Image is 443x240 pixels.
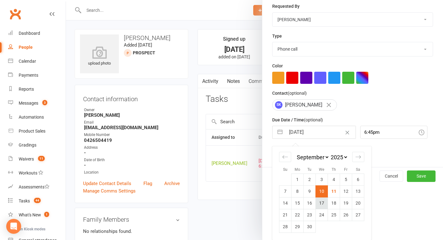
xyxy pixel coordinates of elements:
div: Messages [19,101,38,106]
label: Contact [272,90,307,97]
a: People [8,40,66,54]
div: [PERSON_NAME] [272,99,337,111]
div: Waivers [19,156,34,161]
div: Calendar [19,59,36,64]
a: Reports [8,82,66,96]
td: Tuesday, September 23, 2025 [304,209,316,221]
div: Automations [19,115,44,120]
td: Tuesday, September 30, 2025 [304,221,316,233]
div: People [19,45,33,50]
div: Payments [19,73,38,78]
a: Waivers 11 [8,152,66,166]
td: Friday, September 26, 2025 [340,209,352,221]
td: Tuesday, September 16, 2025 [304,197,316,209]
small: (optional) [304,117,323,122]
td: Friday, September 12, 2025 [340,185,352,197]
div: Reports [19,87,34,92]
td: Selected. Wednesday, September 10, 2025 [316,185,328,197]
td: Sunday, September 7, 2025 [279,185,291,197]
button: Cancel [380,170,403,182]
td: Saturday, September 13, 2025 [352,185,364,197]
small: We [319,167,324,172]
span: 1 [44,212,49,217]
span: 44 [34,198,41,203]
td: Saturday, September 20, 2025 [352,197,364,209]
td: Monday, September 22, 2025 [291,209,304,221]
label: Color [272,62,283,69]
div: Workouts [19,170,37,175]
td: Monday, September 15, 2025 [291,197,304,209]
td: Thursday, September 4, 2025 [328,174,340,185]
a: Clubworx [7,6,23,22]
div: Open Intercom Messenger [6,219,21,234]
td: Wednesday, September 3, 2025 [316,174,328,185]
a: What's New1 [8,208,66,222]
label: Due Date / Time [272,116,323,123]
a: Payments [8,68,66,82]
div: Assessments [19,184,49,189]
a: Workouts [8,166,66,180]
a: Dashboard [8,26,66,40]
span: 11 [38,156,45,161]
div: Calendar [272,146,371,240]
td: Tuesday, September 9, 2025 [304,185,316,197]
small: Fr [344,167,347,172]
td: Wednesday, September 24, 2025 [316,209,328,221]
td: Tuesday, September 2, 2025 [304,174,316,185]
div: Tasks [19,198,30,203]
small: Su [283,167,287,172]
a: Assessments [8,180,66,194]
div: Move forward to switch to the next month. [352,152,364,162]
td: Monday, September 1, 2025 [291,174,304,185]
div: Dashboard [19,31,40,36]
div: What's New [19,212,41,217]
span: 3 [42,100,47,105]
button: Clear Date [342,126,353,138]
div: Product Sales [19,129,45,134]
td: Monday, September 8, 2025 [291,185,304,197]
div: Gradings [19,143,36,147]
a: Calendar [8,54,66,68]
label: Email preferences [272,145,308,152]
a: Messages 3 [8,96,66,110]
td: Sunday, September 28, 2025 [279,221,291,233]
td: Friday, September 19, 2025 [340,197,352,209]
td: Sunday, September 14, 2025 [279,197,291,209]
small: (optional) [288,91,307,96]
small: Sa [356,167,360,172]
a: Gradings [8,138,66,152]
td: Thursday, September 11, 2025 [328,185,340,197]
td: Friday, September 5, 2025 [340,174,352,185]
td: Sunday, September 21, 2025 [279,209,291,221]
small: Th [332,167,336,172]
a: Tasks 44 [8,194,66,208]
td: Saturday, September 6, 2025 [352,174,364,185]
td: Thursday, September 18, 2025 [328,197,340,209]
div: Move backward to switch to the previous month. [279,152,291,162]
span: SK [275,101,282,109]
label: Requested By [272,3,300,10]
small: Mo [295,167,300,172]
a: Product Sales [8,124,66,138]
button: Save [407,170,436,182]
a: Automations [8,110,66,124]
td: Thursday, September 25, 2025 [328,209,340,221]
label: Type [272,33,282,39]
td: Saturday, September 27, 2025 [352,209,364,221]
td: Monday, September 29, 2025 [291,221,304,233]
small: Tu [307,167,311,172]
td: Wednesday, September 17, 2025 [316,197,328,209]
